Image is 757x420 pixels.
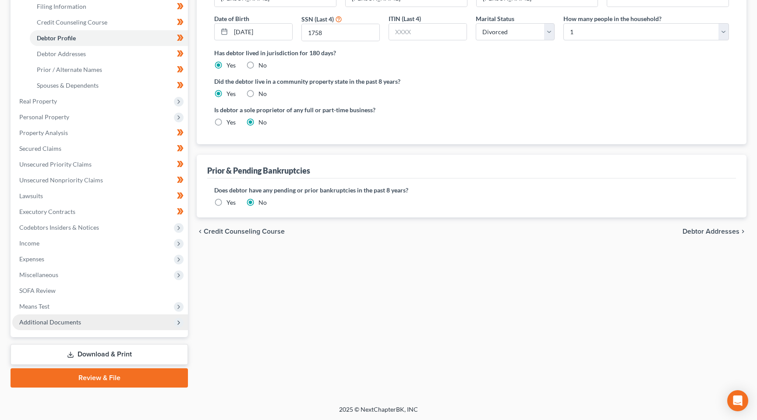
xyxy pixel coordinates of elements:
[19,97,57,105] span: Real Property
[214,185,729,195] label: Does debtor have any pending or prior bankruptcies in the past 8 years?
[11,344,188,365] a: Download & Print
[258,118,267,127] label: No
[302,24,379,41] input: XXXX
[37,50,86,57] span: Debtor Addresses
[683,228,746,235] button: Debtor Addresses chevron_right
[19,318,81,326] span: Additional Documents
[19,192,43,199] span: Lawsuits
[214,77,729,86] label: Did the debtor live in a community property state in the past 8 years?
[214,48,729,57] label: Has debtor lived in jurisdiction for 180 days?
[12,204,188,220] a: Executory Contracts
[214,105,467,114] label: Is debtor a sole proprietor of any full or part-time business?
[30,78,188,93] a: Spouses & Dependents
[739,228,746,235] i: chevron_right
[301,14,334,24] label: SSN (Last 4)
[37,34,76,42] span: Debtor Profile
[19,160,92,168] span: Unsecured Priority Claims
[727,390,748,411] div: Open Intercom Messenger
[19,208,75,215] span: Executory Contracts
[389,14,421,23] label: ITIN (Last 4)
[19,239,39,247] span: Income
[258,198,267,207] label: No
[12,283,188,299] a: SOFA Review
[12,188,188,204] a: Lawsuits
[12,157,188,172] a: Unsecured Priority Claims
[226,89,236,98] label: Yes
[30,46,188,62] a: Debtor Addresses
[563,14,661,23] label: How many people in the household?
[204,228,285,235] span: Credit Counseling Course
[226,61,236,70] label: Yes
[226,198,236,207] label: Yes
[19,271,58,278] span: Miscellaneous
[30,14,188,30] a: Credit Counseling Course
[37,18,107,26] span: Credit Counseling Course
[37,3,86,10] span: Filing Information
[11,368,188,388] a: Review & File
[197,228,204,235] i: chevron_left
[19,255,44,263] span: Expenses
[37,66,102,73] span: Prior / Alternate Names
[19,224,99,231] span: Codebtors Insiders & Notices
[19,287,56,294] span: SOFA Review
[19,113,69,121] span: Personal Property
[19,176,103,184] span: Unsecured Nonpriority Claims
[207,165,310,176] div: Prior & Pending Bankruptcies
[683,228,739,235] span: Debtor Addresses
[19,303,50,310] span: Means Test
[214,14,249,23] label: Date of Birth
[12,141,188,157] a: Secured Claims
[258,89,267,98] label: No
[30,30,188,46] a: Debtor Profile
[389,24,467,40] input: XXXX
[476,14,514,23] label: Marital Status
[12,172,188,188] a: Unsecured Nonpriority Claims
[12,125,188,141] a: Property Analysis
[30,62,188,78] a: Prior / Alternate Names
[37,82,99,89] span: Spouses & Dependents
[19,129,68,136] span: Property Analysis
[231,24,292,40] input: MM/DD/YYYY
[19,145,61,152] span: Secured Claims
[197,228,285,235] button: chevron_left Credit Counseling Course
[258,61,267,70] label: No
[226,118,236,127] label: Yes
